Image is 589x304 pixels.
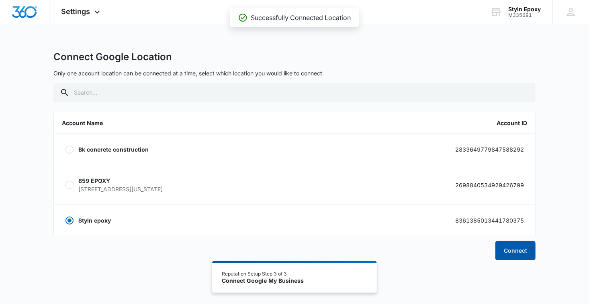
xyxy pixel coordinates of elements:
[455,216,524,225] p: 8361385013441780375
[495,241,536,260] button: Connect
[78,176,163,185] p: 859 EPOXY
[508,6,541,12] div: account name
[222,270,304,278] div: Reputation Setup Step 3 of 3
[53,83,536,102] input: Search...
[78,145,149,154] p: Bk concrete construction
[61,7,90,16] span: Settings
[508,12,541,18] div: account id
[251,13,351,22] p: Successfully Connected Location
[222,278,304,285] div: Connect Google My Business
[455,145,524,154] p: 2833649779847588292
[53,69,536,77] p: Only one account location can be connected at a time, select which location you would like to con...
[497,119,527,127] p: Account ID
[455,181,524,189] p: 2698840534929426799
[62,119,103,127] p: Account Name
[78,185,163,193] p: [STREET_ADDRESS][US_STATE]
[53,50,536,64] h4: Connect Google Location
[78,216,111,225] p: Styln epoxy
